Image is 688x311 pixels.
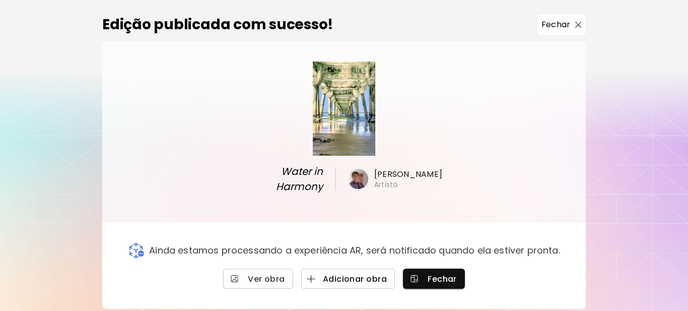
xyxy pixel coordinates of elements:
span: Fechar [411,274,457,284]
button: Fechar [403,269,465,289]
h6: [PERSON_NAME] [374,169,442,180]
span: Adicionar obra [309,274,387,284]
img: large.webp [313,61,376,156]
span: Water in Harmony [239,164,323,194]
h6: Artista [374,180,397,189]
span: Ver obra [231,274,285,284]
button: Adicionar obra [301,269,395,289]
p: Ainda estamos processando a experiência AR, será notificado quando ela estiver pronta. [149,245,560,256]
a: Ver obra [223,269,293,289]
